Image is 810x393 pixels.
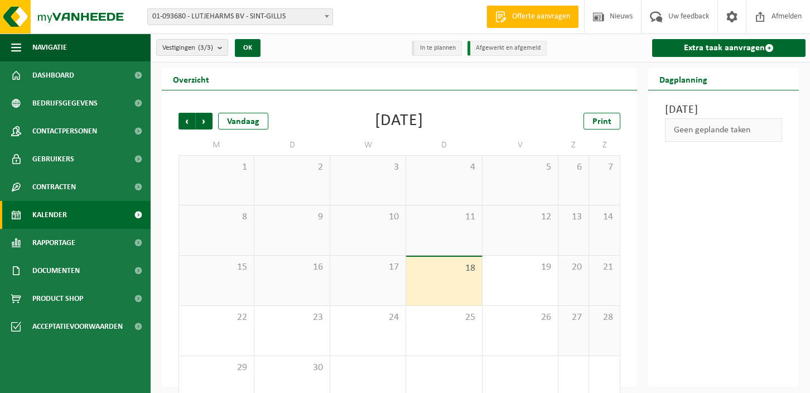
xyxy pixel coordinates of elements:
span: 01-093680 - LUTJEHARMS BV - SINT-GILLIS [148,9,332,25]
span: Gebruikers [32,145,74,173]
span: 24 [336,311,400,324]
span: Contracten [32,173,76,201]
span: Navigatie [32,33,67,61]
span: 7 [595,161,614,174]
span: Dashboard [32,61,74,89]
span: 13 [564,211,583,223]
span: 30 [260,362,324,374]
h3: [DATE] [665,102,783,118]
td: D [406,135,482,155]
span: 1 [185,161,248,174]
span: 4 [412,161,476,174]
span: 9 [260,211,324,223]
span: Contactpersonen [32,117,97,145]
span: Kalender [32,201,67,229]
button: OK [235,39,261,57]
td: D [254,135,330,155]
div: Vandaag [218,113,268,130]
span: 26 [488,311,552,324]
span: Product Shop [32,285,83,313]
span: Acceptatievoorwaarden [32,313,123,341]
li: Afgewerkt en afgemeld [467,41,547,56]
span: Rapportage [32,229,75,257]
span: 3 [336,161,400,174]
button: Vestigingen(3/3) [156,39,228,56]
span: Print [592,117,611,126]
a: Print [584,113,620,130]
td: Z [558,135,589,155]
span: 21 [595,261,614,274]
td: M [179,135,254,155]
span: 16 [260,261,324,274]
span: 25 [412,311,476,324]
span: 29 [185,362,248,374]
span: Offerte aanvragen [509,11,573,22]
span: 5 [488,161,552,174]
td: W [330,135,406,155]
span: 11 [412,211,476,223]
span: 12 [488,211,552,223]
div: Geen geplande taken [665,118,783,142]
li: In te plannen [412,41,462,56]
span: Volgende [196,113,213,130]
span: Documenten [32,257,80,285]
span: 2 [260,161,324,174]
span: 01-093680 - LUTJEHARMS BV - SINT-GILLIS [147,8,333,25]
span: 22 [185,311,248,324]
span: 23 [260,311,324,324]
span: Vestigingen [162,40,213,56]
span: 10 [336,211,400,223]
span: 28 [595,311,614,324]
span: Vorige [179,113,195,130]
span: 6 [564,161,583,174]
span: 18 [412,262,476,275]
span: 19 [488,261,552,274]
a: Offerte aanvragen [486,6,578,28]
a: Extra taak aanvragen [652,39,806,57]
h2: Overzicht [162,68,220,90]
span: 15 [185,261,248,274]
span: 14 [595,211,614,223]
span: 17 [336,261,400,274]
span: 20 [564,261,583,274]
td: V [483,135,558,155]
h2: Dagplanning [648,68,719,90]
count: (3/3) [198,44,213,51]
div: [DATE] [375,113,423,130]
td: Z [589,135,620,155]
span: Bedrijfsgegevens [32,89,98,117]
span: 8 [185,211,248,223]
span: 27 [564,311,583,324]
